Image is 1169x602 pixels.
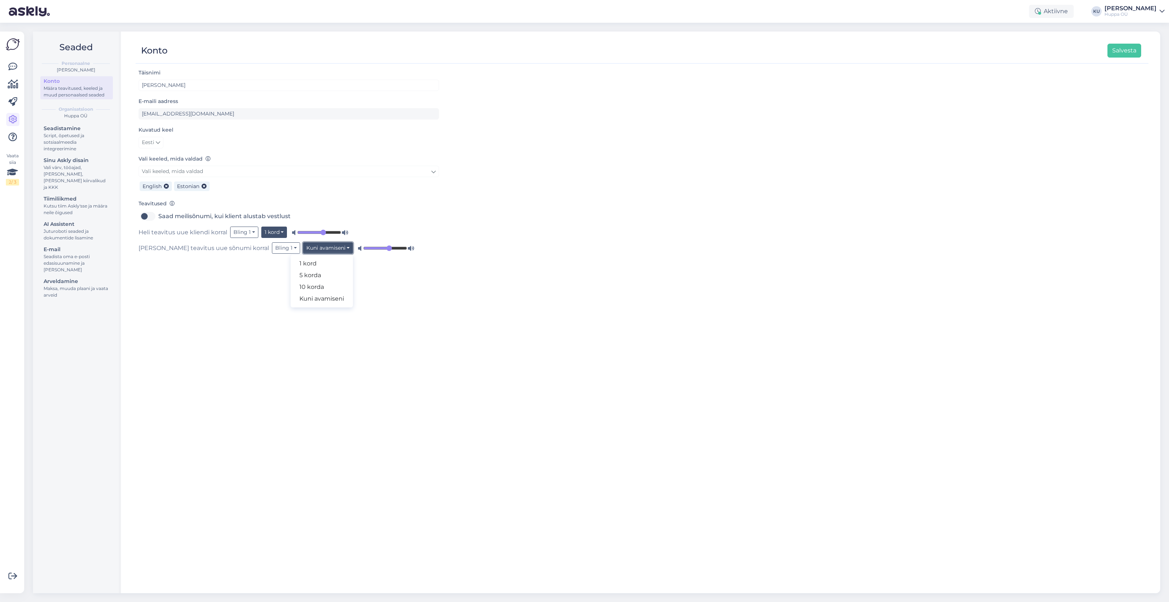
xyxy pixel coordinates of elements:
[139,227,439,238] div: Heli teavitus uue kliendi korral
[139,108,439,120] input: Sisesta e-maili aadress
[6,37,20,51] img: Askly Logo
[44,203,110,216] div: Kutsu tiim Askly'sse ja määra neile õigused
[44,253,110,273] div: Seadista oma e-posti edasisuunamine ja [PERSON_NAME]
[44,77,110,85] div: Konto
[40,124,113,153] a: SeadistamineScript, õpetused ja sotsiaalmeedia integreerimine
[141,44,167,58] div: Konto
[40,245,113,274] a: E-mailSeadista oma e-posti edasisuunamine ja [PERSON_NAME]
[39,67,113,73] div: [PERSON_NAME]
[303,242,353,254] button: Kuni avamiseni
[142,139,154,147] span: Eesti
[158,210,291,222] label: Saad meilisõnumi, kui klient alustab vestlust
[1091,6,1102,16] div: KU
[1105,5,1165,17] a: [PERSON_NAME]Huppa OÜ
[39,40,113,54] h2: Seaded
[139,80,439,91] input: Sisesta nimi
[44,246,110,253] div: E-mail
[139,137,163,148] a: Eesti
[62,60,90,67] b: Personaalne
[177,183,199,190] span: Estonian
[40,194,113,217] a: TiimiliikmedKutsu tiim Askly'sse ja määra neile õigused
[6,179,19,186] div: 2 / 3
[39,113,113,119] div: Huppa OÜ
[230,227,258,238] button: Bling 1
[139,98,178,105] label: E-maili aadress
[40,276,113,300] a: ArveldamineMaksa, muuda plaani ja vaata arveid
[44,85,110,98] div: Määra teavitused, keeled ja muud personaalsed seaded
[44,220,110,228] div: AI Assistent
[44,164,110,191] div: Vali värv, tööajad, [PERSON_NAME], [PERSON_NAME] kiirvalikud ja KKK
[1107,44,1141,58] button: Salvesta
[44,132,110,152] div: Script, õpetused ja sotsiaalmeedia integreerimine
[44,285,110,298] div: Maksa, muuda plaani ja vaata arveid
[40,76,113,99] a: KontoMäära teavitused, keeled ja muud personaalsed seaded
[139,155,211,163] label: Vali keeled, mida valdad
[40,219,113,242] a: AI AssistentJuturoboti seaded ja dokumentide lisamine
[40,155,113,192] a: Sinu Askly disainVali värv, tööajad, [PERSON_NAME], [PERSON_NAME] kiirvalikud ja KKK
[59,106,93,113] b: Organisatsioon
[291,293,353,305] a: Kuni avamiseni
[291,258,353,269] a: 1 kord
[44,157,110,164] div: Sinu Askly disain
[139,200,175,208] label: Teavitused
[139,166,439,177] a: Vali keeled, mida valdad
[139,242,439,254] div: [PERSON_NAME] teavitus uue sõnumi korral
[44,228,110,241] div: Juturoboti seaded ja dokumentide lisamine
[139,126,173,134] label: Kuvatud keel
[142,168,203,175] span: Vali keeled, mida valdad
[44,278,110,285] div: Arveldamine
[1105,5,1157,11] div: [PERSON_NAME]
[261,227,287,238] button: 1 kord
[44,125,110,132] div: Seadistamine
[291,281,353,293] a: 10 korda
[6,153,19,186] div: Vaata siia
[272,242,300,254] button: Bling 1
[1105,11,1157,17] div: Huppa OÜ
[139,69,161,77] label: Täisnimi
[44,195,110,203] div: Tiimiliikmed
[143,183,162,190] span: English
[1029,5,1074,18] div: Aktiivne
[291,269,353,281] a: 5 korda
